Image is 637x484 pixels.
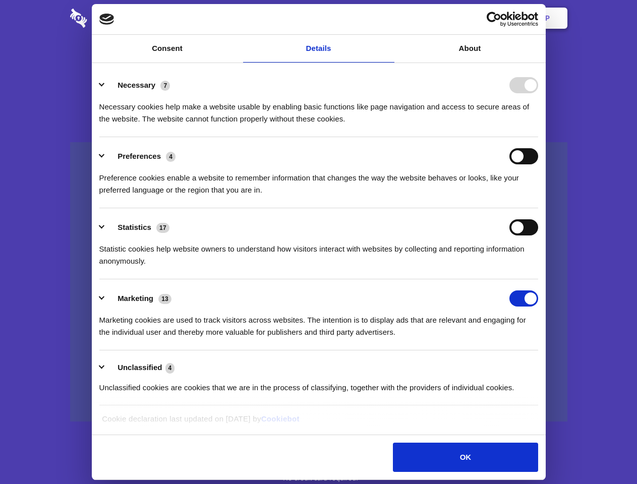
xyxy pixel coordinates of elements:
label: Necessary [118,81,155,89]
button: Statistics (17) [99,219,176,235]
a: Cookiebot [261,414,300,423]
span: 17 [156,223,169,233]
a: Consent [92,35,243,63]
label: Preferences [118,152,161,160]
img: logo-wordmark-white-trans-d4663122ce5f474addd5e946df7df03e33cb6a1c49d2221995e7729f52c070b2.svg [70,9,156,28]
a: Pricing [296,3,340,34]
a: Details [243,35,394,63]
img: logo [99,14,114,25]
h4: Auto-redaction of sensitive data, encrypted data sharing and self-destructing private chats. Shar... [70,92,567,125]
div: Cookie declaration last updated on [DATE] by [94,413,543,433]
button: Necessary (7) [99,77,177,93]
a: Wistia video thumbnail [70,142,567,422]
a: Login [457,3,501,34]
div: Unclassified cookies are cookies that we are in the process of classifying, together with the pro... [99,374,538,394]
span: 7 [160,81,170,91]
button: Marketing (13) [99,290,178,307]
a: Contact [409,3,455,34]
span: 13 [158,294,171,304]
iframe: Drift Widget Chat Controller [587,434,625,472]
label: Statistics [118,223,151,231]
button: OK [393,443,538,472]
a: Usercentrics Cookiebot - opens in a new window [450,12,538,27]
div: Necessary cookies help make a website usable by enabling basic functions like page navigation and... [99,93,538,125]
span: 4 [165,363,175,373]
span: 4 [166,152,176,162]
label: Marketing [118,294,153,302]
button: Unclassified (4) [99,361,181,374]
a: About [394,35,546,63]
button: Preferences (4) [99,148,182,164]
div: Marketing cookies are used to track visitors across websites. The intention is to display ads tha... [99,307,538,338]
h1: Eliminate Slack Data Loss. [70,45,567,82]
div: Statistic cookies help website owners to understand how visitors interact with websites by collec... [99,235,538,267]
div: Preference cookies enable a website to remember information that changes the way the website beha... [99,164,538,196]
